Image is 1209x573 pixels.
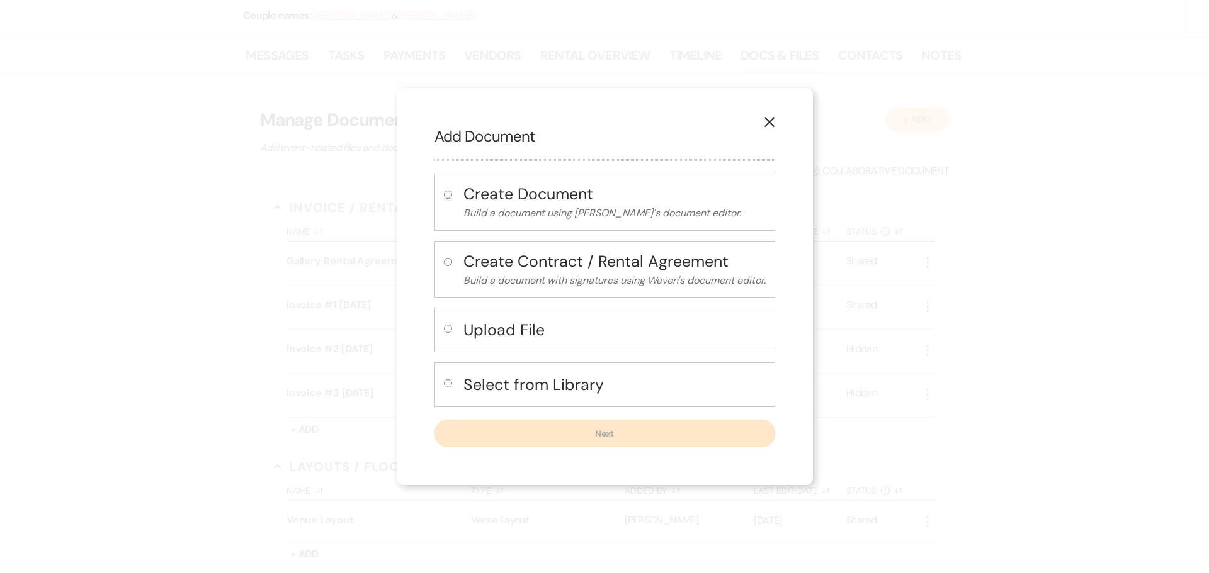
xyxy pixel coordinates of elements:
[463,183,766,205] h4: Create Document
[463,319,766,341] h4: Upload File
[463,250,766,289] button: Create Contract / Rental AgreementBuild a document with signatures using Weven's document editor.
[463,374,766,396] h4: Select from Library
[463,205,766,221] p: Build a document using [PERSON_NAME]'s document editor.
[463,272,766,289] p: Build a document with signatures using Weven's document editor.
[463,250,766,272] h4: Create Contract / Rental Agreement
[434,126,775,147] h2: Add Document
[434,420,775,447] button: Next
[463,183,766,221] button: Create DocumentBuild a document using [PERSON_NAME]'s document editor.
[463,372,766,398] button: Select from Library
[463,317,766,343] button: Upload File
